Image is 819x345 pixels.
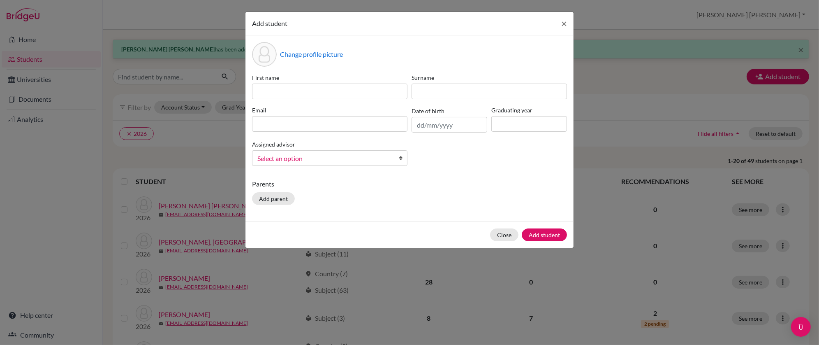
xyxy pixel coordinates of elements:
label: Date of birth [412,107,444,115]
div: Profile picture [252,42,277,67]
input: dd/mm/yyyy [412,117,487,133]
span: Add student [252,19,287,27]
label: Email [252,106,407,114]
label: Surname [412,73,567,82]
label: Assigned advisor [252,140,295,149]
button: Add parent [252,192,295,205]
p: Parents [252,179,567,189]
button: Add student [522,228,567,241]
button: Close [490,228,518,241]
span: × [561,17,567,29]
div: Open Intercom Messenger [791,317,811,337]
span: Select an option [257,153,391,164]
label: Graduating year [491,106,567,114]
label: First name [252,73,407,82]
button: Close [555,12,574,35]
